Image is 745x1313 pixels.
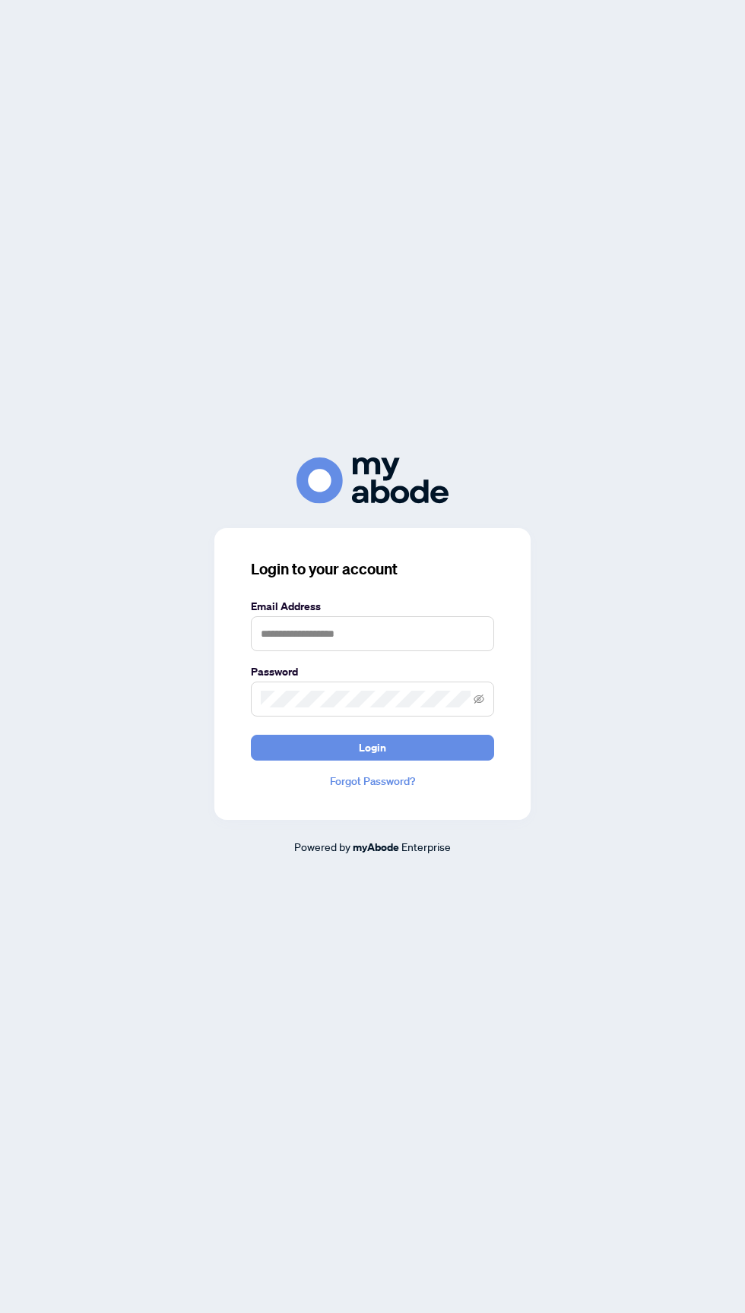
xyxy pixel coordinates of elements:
[474,694,484,704] span: eye-invisible
[353,839,399,856] a: myAbode
[251,773,494,789] a: Forgot Password?
[401,840,451,853] span: Enterprise
[359,736,386,760] span: Login
[294,840,350,853] span: Powered by
[251,735,494,761] button: Login
[251,663,494,680] label: Password
[251,598,494,615] label: Email Address
[296,457,449,504] img: ma-logo
[251,558,494,580] h3: Login to your account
